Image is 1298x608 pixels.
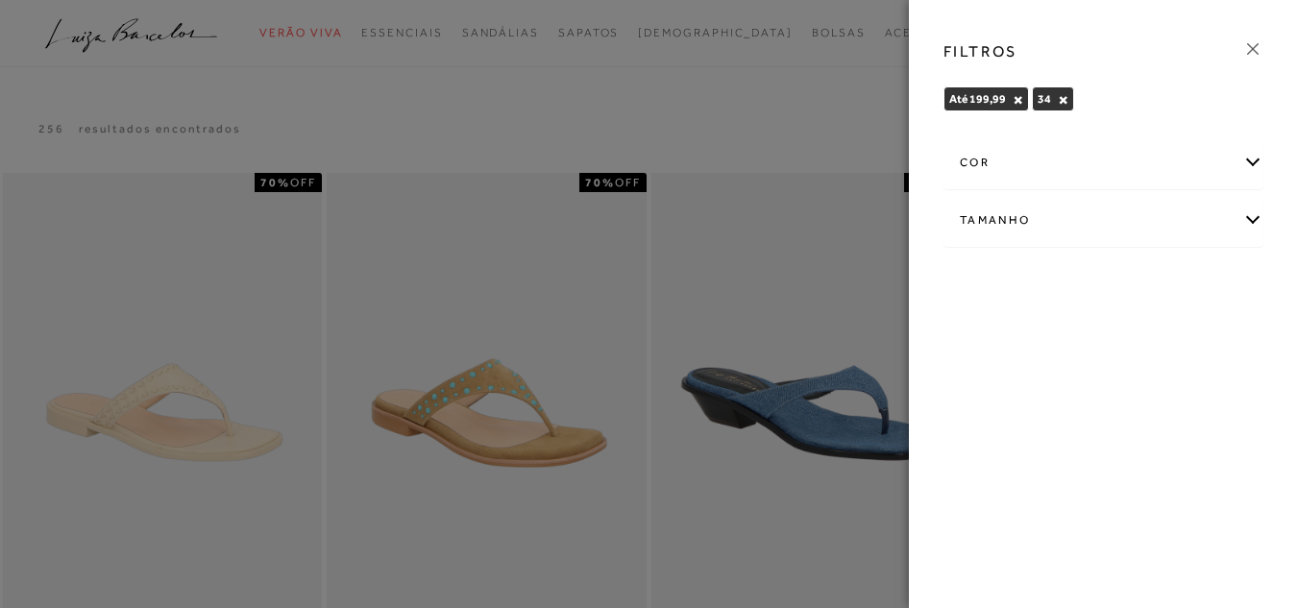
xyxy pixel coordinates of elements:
[1013,93,1023,107] button: Até 199,99 Close
[944,195,1262,246] div: Tamanho
[944,137,1262,188] div: cor
[943,40,1017,62] h3: FILTROS
[949,92,1006,106] span: Até 199,99
[1038,92,1051,106] span: 34
[1058,93,1068,107] button: 34 Close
